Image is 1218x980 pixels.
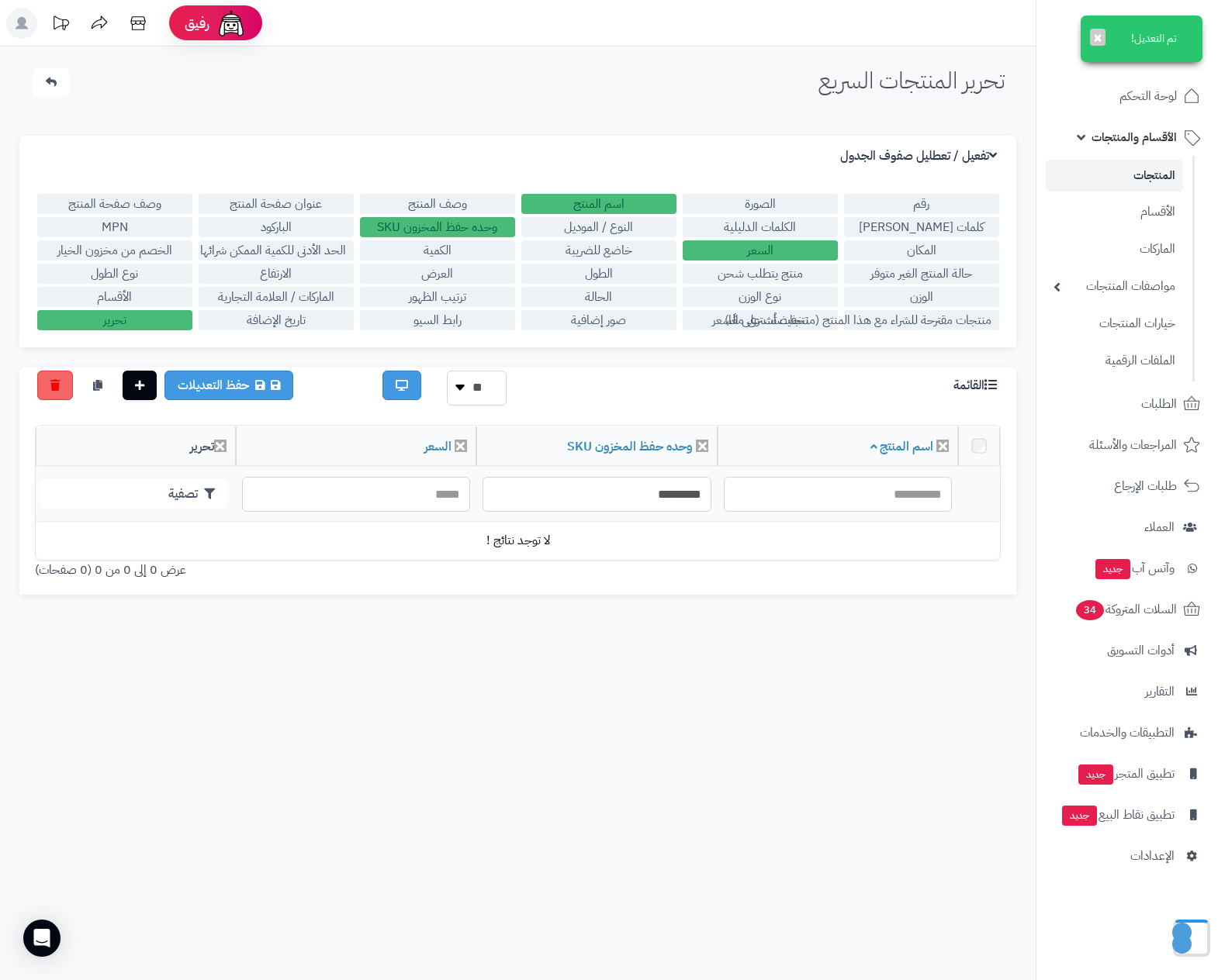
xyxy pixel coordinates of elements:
div: تم التعديل! [1081,16,1202,62]
label: الحد الأدنى للكمية الممكن شرائها [199,240,354,261]
span: المراجعات والأسئلة [1089,434,1177,456]
label: تاريخ الإضافة [199,310,354,330]
a: السعر [424,437,452,456]
label: رقم [844,194,999,214]
span: طلبات الإرجاع [1114,475,1177,497]
a: تحديثات المنصة [41,8,80,43]
a: الملفات الرقمية [1046,344,1183,378]
label: ترتيب الظهور [360,287,515,307]
a: طلبات الإرجاع [1046,468,1209,505]
a: مواصفات المنتجات [1046,270,1183,303]
a: المنتجات [1046,160,1183,192]
a: تطبيق نقاط البيعجديد [1046,796,1209,833]
a: الماركات [1046,233,1183,266]
button: × [1090,29,1106,46]
a: الإعدادات [1046,837,1209,875]
a: الأقسام [1046,195,1183,229]
label: الباركود [199,217,354,237]
th: تحرير [36,426,236,467]
span: السلات المتروكة [1074,599,1177,620]
span: العملاء [1144,516,1175,538]
label: منتج يتطلب شحن [683,264,838,284]
a: وحده حفظ المخزون SKU [567,437,693,456]
span: 34 [1074,599,1105,620]
label: نوع الطول [37,264,192,284]
label: الطول [521,264,676,284]
label: MPN [37,217,192,237]
label: الماركات / العلامة التجارية [199,287,354,307]
span: أدوات التسويق [1107,640,1175,661]
span: التطبيقات والخدمات [1080,722,1175,744]
label: عنوان صفحة المنتج [199,194,354,214]
span: جديد [1062,806,1097,826]
a: اسم المنتج [870,437,934,456]
a: خيارات المنتجات [1046,307,1183,340]
img: ai-face.png [216,8,247,39]
a: الطلبات [1046,385,1209,423]
a: وآتس آبجديد [1046,550,1209,587]
label: الكلمات الدليلية [683,217,838,237]
label: العرض [360,264,515,284]
label: اسم المنتج [521,194,676,214]
label: كلمات [PERSON_NAME] [844,217,999,237]
label: رابط السيو [360,310,515,330]
a: لوحة التحكم [1046,78,1209,115]
label: وصف المنتج [360,194,515,214]
span: التقارير [1145,681,1175,702]
h3: القائمة [953,378,1001,393]
a: السلات المتروكة34 [1046,591,1209,628]
a: العملاء [1046,509,1209,546]
td: لا توجد نتائج ! [36,523,1000,560]
a: تطبيق المتجرجديد [1046,755,1209,792]
h3: تفعيل / تعطليل صفوف الجدول [840,149,1001,164]
label: الحالة [521,287,676,307]
span: جديد [1078,764,1113,785]
span: رفيق [185,14,209,33]
label: حالة المنتج الغير متوفر [844,264,999,284]
label: نوع الوزن [683,287,838,307]
a: التقارير [1046,673,1209,710]
span: الأقسام والمنتجات [1092,126,1177,148]
a: التطبيقات والخدمات [1046,714,1209,751]
label: تحرير [37,310,192,330]
label: السعر [683,240,838,261]
span: جديد [1095,559,1130,579]
button: تصفية [40,479,227,509]
label: صور إضافية [521,310,676,330]
label: الوزن [844,287,999,307]
label: النوع / الموديل [521,217,676,237]
label: الخصم من مخزون الخيار [37,240,192,261]
label: الارتفاع [199,264,354,284]
span: لوحة التحكم [1119,85,1177,107]
span: الإعدادات [1130,845,1175,867]
label: وصف صفحة المنتج [37,194,192,214]
label: وحده حفظ المخزون SKU [360,217,515,237]
label: الكمية [360,240,515,261]
label: منتجات مقترحة للشراء مع هذا المنتج (منتجات تُشترى معًا) [844,310,999,330]
label: المكان [844,240,999,261]
span: الطلبات [1141,393,1177,415]
span: تطبيق المتجر [1077,763,1175,785]
div: Open Intercom Messenger [23,920,61,957]
a: أدوات التسويق [1046,632,1209,669]
span: وآتس آب [1094,557,1175,579]
div: عرض 0 إلى 0 من 0 (0 صفحات) [23,561,518,579]
label: خاضع للضريبة [521,240,676,261]
label: الصورة [683,194,838,214]
label: الأقسام [37,287,192,307]
label: تخفيضات على السعر [683,310,838,330]
span: تطبيق نقاط البيع [1061,804,1175,826]
a: المراجعات والأسئلة [1046,426,1209,464]
h1: تحرير المنتجات السريع [818,67,1005,93]
a: حفظ التعديلات [164,371,293,400]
